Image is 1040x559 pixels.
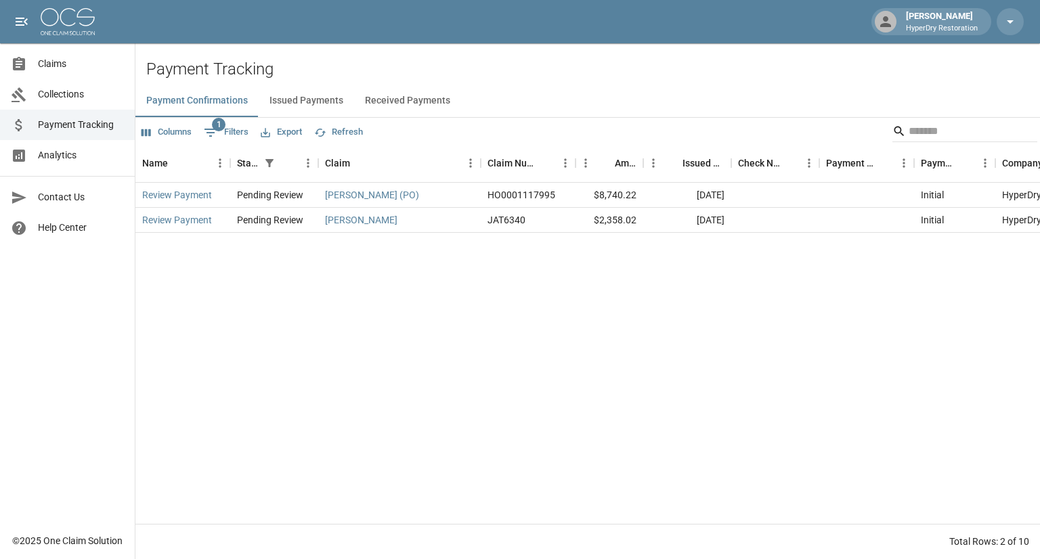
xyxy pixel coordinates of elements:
button: Sort [279,154,298,173]
button: Menu [555,153,576,173]
div: Name [135,144,230,182]
span: Collections [38,87,124,102]
div: Search [892,120,1037,145]
img: ocs-logo-white-transparent.png [41,8,95,35]
a: Review Payment [142,213,212,227]
button: Refresh [311,122,366,143]
div: 1 active filter [260,154,279,173]
button: Export [257,122,305,143]
button: Show filters [200,122,252,143]
div: [DATE] [643,183,731,208]
span: Claims [38,57,124,71]
div: $8,740.22 [576,183,643,208]
div: Issued Date [682,144,724,182]
h2: Payment Tracking [146,60,1040,79]
div: Check Number [731,144,819,182]
div: JAT6340 [487,213,525,227]
div: Status [237,144,260,182]
div: HO0001117995 [487,188,555,202]
p: HyperDry Restoration [906,23,978,35]
div: Claim Number [481,144,576,182]
button: Sort [780,154,799,173]
div: Pending Review [237,213,303,227]
div: Payment Method [819,144,914,182]
div: Amount [576,144,643,182]
button: Menu [643,153,664,173]
button: Menu [576,153,596,173]
div: Payment Method [826,144,875,182]
div: [PERSON_NAME] [901,9,983,34]
span: 1 [212,118,225,131]
div: dynamic tabs [135,85,1040,117]
span: Analytics [38,148,124,162]
div: Issued Date [643,144,731,182]
a: [PERSON_NAME] (PO) [325,188,419,202]
button: Select columns [138,122,195,143]
div: Name [142,144,168,182]
button: Sort [168,154,187,173]
div: [DATE] [643,208,731,233]
button: Issued Payments [259,85,354,117]
div: Status [230,144,318,182]
span: Payment Tracking [38,118,124,132]
a: [PERSON_NAME] [325,213,397,227]
button: Sort [875,154,894,173]
div: Claim [325,144,350,182]
button: Show filters [260,154,279,173]
button: Menu [975,153,995,173]
span: Contact Us [38,190,124,204]
div: Pending Review [237,188,303,202]
a: Review Payment [142,188,212,202]
div: $2,358.02 [576,208,643,233]
button: Sort [350,154,369,173]
button: Sort [536,154,555,173]
button: Menu [799,153,819,173]
button: open drawer [8,8,35,35]
div: Payment Type [914,144,995,182]
button: Sort [956,154,975,173]
button: Menu [460,153,481,173]
div: Check Number [738,144,780,182]
span: Help Center [38,221,124,235]
div: Initial [921,213,944,227]
div: Amount [615,144,636,182]
button: Received Payments [354,85,461,117]
button: Menu [298,153,318,173]
div: Claim Number [487,144,536,182]
button: Payment Confirmations [135,85,259,117]
div: Claim [318,144,481,182]
button: Menu [210,153,230,173]
button: Sort [664,154,682,173]
button: Menu [894,153,914,173]
div: Initial [921,188,944,202]
div: Total Rows: 2 of 10 [949,535,1029,548]
button: Sort [596,154,615,173]
div: Payment Type [921,144,956,182]
div: © 2025 One Claim Solution [12,534,123,547]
